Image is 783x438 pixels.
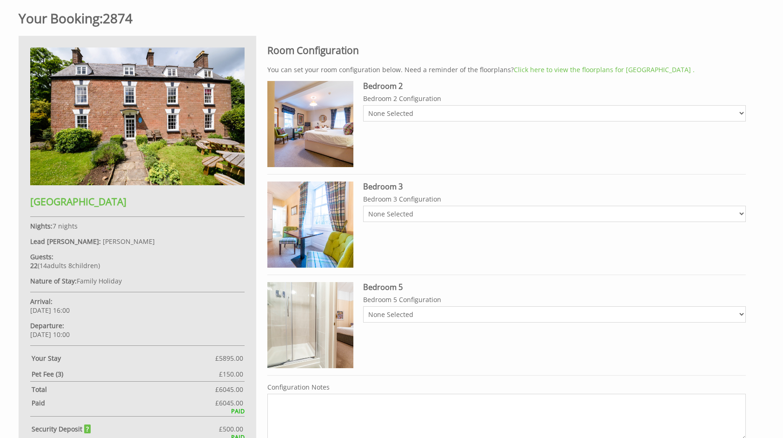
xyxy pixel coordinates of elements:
span: £ [219,425,243,433]
a: [GEOGRAPHIC_DATA] [30,178,245,208]
span: 5895.00 [219,354,243,363]
strong: Security Deposit [32,425,91,433]
strong: Arrival: [30,297,53,306]
img: Room Image [267,182,353,268]
span: 6045.00 [219,385,243,394]
span: [PERSON_NAME] [103,237,155,246]
img: Room Image [267,81,353,167]
span: 14 [40,261,47,270]
span: £ [215,354,243,363]
strong: Departure: [30,321,64,330]
span: 8 [68,261,72,270]
span: £ [215,385,243,394]
label: Configuration Notes [267,383,746,391]
span: 150.00 [223,370,243,378]
strong: Nature of Stay: [30,276,77,285]
h2: Room Configuration [267,44,746,57]
span: adult [40,261,66,270]
a: Click here to view the floorplans for [GEOGRAPHIC_DATA] . [514,65,695,74]
span: 6045.00 [219,398,243,407]
span: ren [87,261,98,270]
span: child [66,261,98,270]
h2: [GEOGRAPHIC_DATA] [30,195,245,208]
img: An image of 'Forest House ' [30,47,245,185]
p: 7 nights [30,222,245,230]
span: £ [219,370,243,378]
strong: Pet Fee (3) [32,370,219,378]
h3: Bedroom 5 [363,282,746,292]
label: Bedroom 5 Configuration [363,295,746,304]
strong: 22 [30,261,38,270]
strong: Nights: [30,222,53,230]
strong: Your Stay [32,354,215,363]
label: Bedroom 2 Configuration [363,94,746,103]
strong: Total [32,385,215,394]
span: s [63,261,66,270]
p: [DATE] 16:00 [30,297,245,315]
strong: Paid [32,398,215,407]
strong: Lead [PERSON_NAME]: [30,237,101,246]
h3: Bedroom 2 [363,81,746,91]
strong: Guests: [30,252,53,261]
p: [DATE] 10:00 [30,321,245,339]
img: Room Image [267,282,353,368]
h3: Bedroom 3 [363,182,746,192]
p: Family Holiday [30,276,245,285]
p: You can set your room configuration below. Need a reminder of the floorplans? [267,65,746,74]
span: 500.00 [223,425,243,433]
div: PAID [30,407,245,415]
span: £ [215,398,243,407]
span: ( ) [30,261,100,270]
label: Bedroom 3 Configuration [363,195,746,203]
a: Your Booking: [19,9,103,27]
h1: 2874 [19,9,753,27]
